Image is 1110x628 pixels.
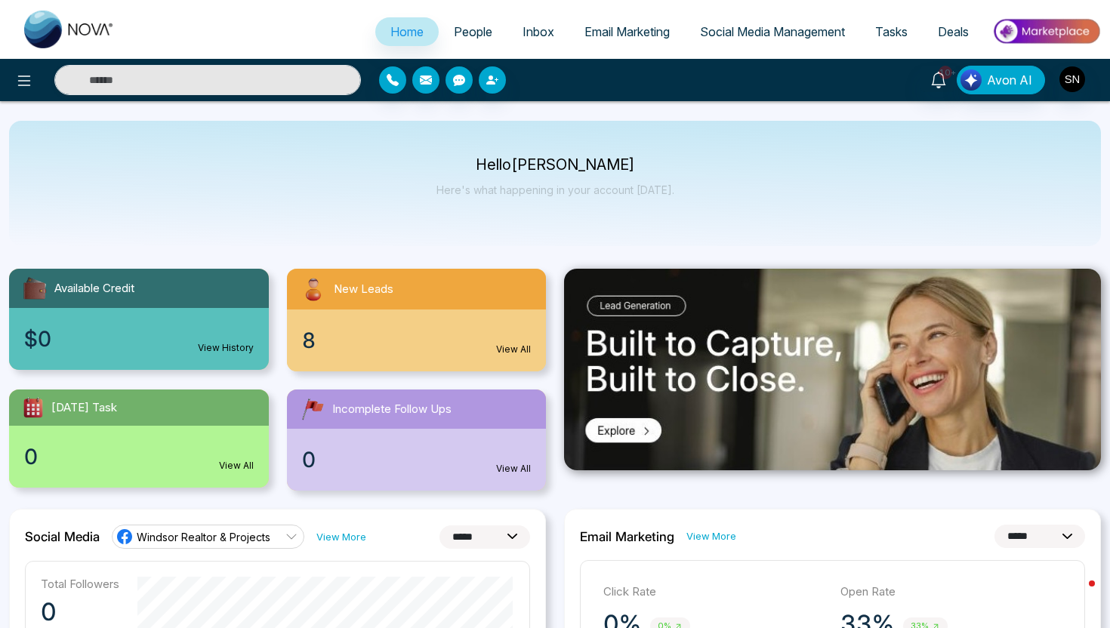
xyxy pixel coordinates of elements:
p: Total Followers [41,577,119,591]
span: Home [390,24,424,39]
a: Social Media Management [685,17,860,46]
img: availableCredit.svg [21,275,48,302]
a: Email Marketing [569,17,685,46]
span: $0 [24,323,51,355]
span: 8 [302,325,316,356]
a: New Leads8View All [278,269,556,371]
p: Click Rate [603,583,825,601]
span: New Leads [334,281,393,298]
span: Email Marketing [584,24,670,39]
img: newLeads.svg [299,275,328,303]
h2: Social Media [25,529,100,544]
span: Available Credit [54,280,134,297]
h2: Email Marketing [580,529,674,544]
span: Deals [938,24,969,39]
a: View All [496,343,531,356]
a: Deals [923,17,984,46]
span: [DATE] Task [51,399,117,417]
button: Avon AI [957,66,1045,94]
span: Avon AI [987,71,1032,89]
img: todayTask.svg [21,396,45,420]
p: 0 [41,597,119,627]
a: View History [198,341,254,355]
img: Market-place.gif [991,14,1101,48]
a: Inbox [507,17,569,46]
img: followUps.svg [299,396,326,423]
a: View More [686,529,736,543]
a: View All [219,459,254,473]
img: Nova CRM Logo [24,11,115,48]
a: Incomplete Follow Ups0View All [278,389,556,491]
a: Home [375,17,439,46]
span: Social Media Management [700,24,845,39]
a: People [439,17,507,46]
p: Hello [PERSON_NAME] [436,159,674,171]
span: Windsor Realtor & Projects [137,530,270,544]
span: 10+ [939,66,952,79]
a: View More [316,530,366,544]
span: People [454,24,492,39]
a: Tasks [860,17,923,46]
span: Tasks [875,24,908,39]
img: . [564,269,1101,470]
span: Inbox [523,24,554,39]
span: Incomplete Follow Ups [332,401,452,418]
img: Lead Flow [960,69,982,91]
img: User Avatar [1059,66,1085,92]
a: 10+ [920,66,957,92]
span: 0 [302,444,316,476]
p: Here's what happening in your account [DATE]. [436,183,674,196]
a: View All [496,462,531,476]
span: 0 [24,441,38,473]
iframe: Intercom live chat [1059,577,1095,613]
p: Open Rate [840,583,1062,601]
